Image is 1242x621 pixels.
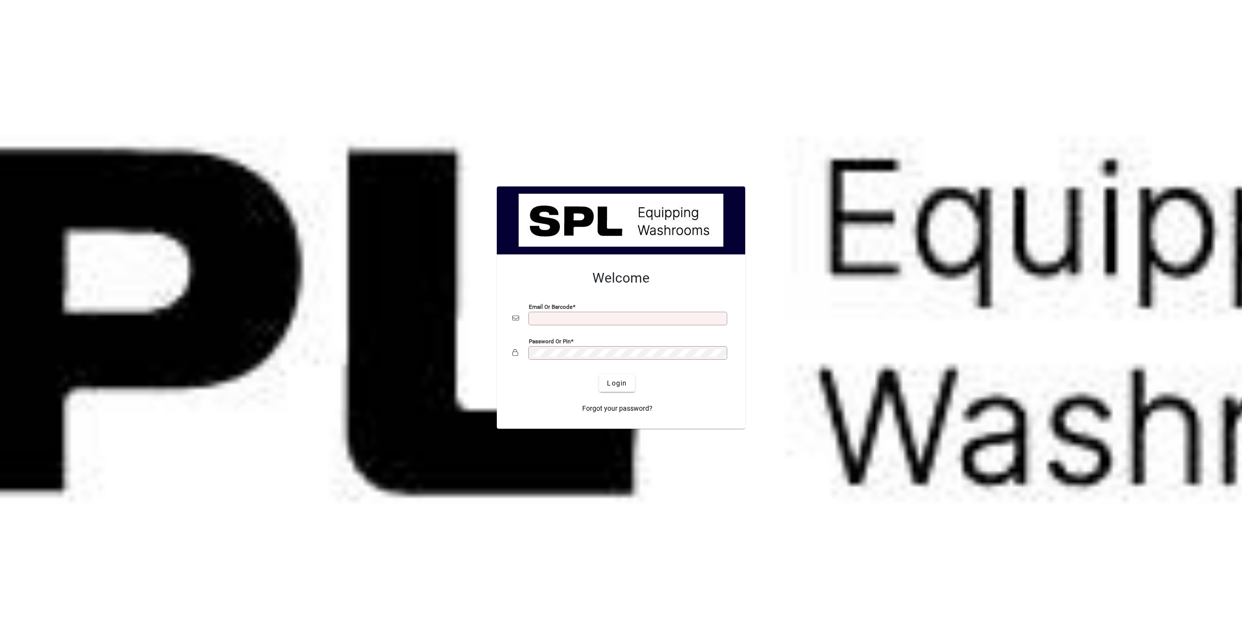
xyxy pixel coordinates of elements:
[599,374,635,392] button: Login
[578,400,656,417] a: Forgot your password?
[582,403,653,414] span: Forgot your password?
[607,378,627,388] span: Login
[512,270,730,286] h2: Welcome
[529,338,571,345] mat-label: Password or Pin
[529,303,572,310] mat-label: Email or Barcode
